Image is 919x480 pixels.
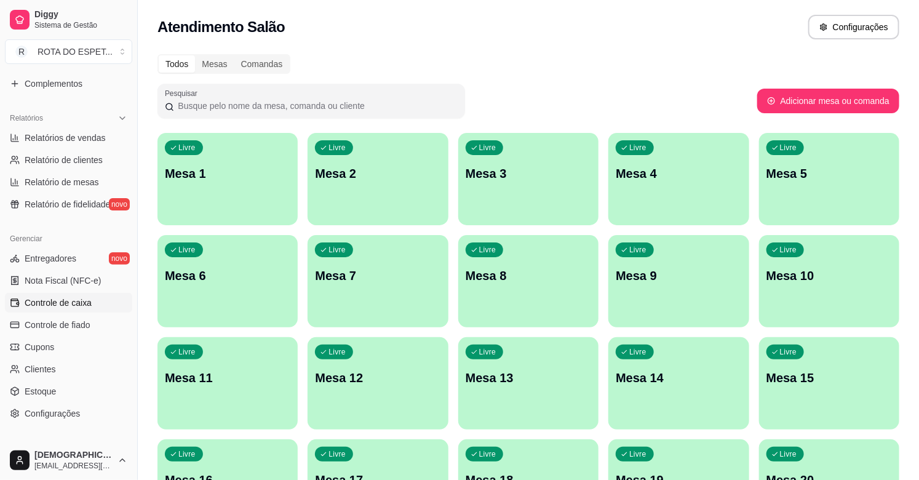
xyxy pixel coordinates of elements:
[608,337,749,430] button: LivreMesa 14
[808,15,899,39] button: Configurações
[25,132,106,144] span: Relatórios de vendas
[165,165,290,182] p: Mesa 1
[766,267,892,284] p: Mesa 10
[5,337,132,357] a: Cupons
[328,449,346,459] p: Livre
[458,133,599,225] button: LivreMesa 3
[780,143,797,153] p: Livre
[629,449,646,459] p: Livre
[608,133,749,225] button: LivreMesa 4
[466,369,591,386] p: Mesa 13
[34,9,127,20] span: Diggy
[766,165,892,182] p: Mesa 5
[308,337,448,430] button: LivreMesa 12
[165,267,290,284] p: Mesa 6
[616,165,741,182] p: Mesa 4
[157,133,298,225] button: LivreMesa 1
[234,55,290,73] div: Comandas
[629,347,646,357] p: Livre
[5,438,132,458] div: Diggy
[5,446,132,475] button: [DEMOGRAPHIC_DATA][EMAIL_ADDRESS][DOMAIN_NAME]
[25,154,103,166] span: Relatório de clientes
[5,229,132,249] div: Gerenciar
[5,249,132,268] a: Entregadoresnovo
[159,55,195,73] div: Todos
[25,363,56,375] span: Clientes
[479,143,496,153] p: Livre
[780,245,797,255] p: Livre
[157,235,298,327] button: LivreMesa 6
[25,176,99,188] span: Relatório de mesas
[328,347,346,357] p: Livre
[34,461,113,471] span: [EMAIL_ADDRESS][DOMAIN_NAME]
[315,165,440,182] p: Mesa 2
[5,359,132,379] a: Clientes
[178,143,196,153] p: Livre
[25,274,101,287] span: Nota Fiscal (NFC-e)
[25,407,80,420] span: Configurações
[616,369,741,386] p: Mesa 14
[10,113,43,123] span: Relatórios
[5,271,132,290] a: Nota Fiscal (NFC-e)
[5,74,132,94] a: Complementos
[759,235,899,327] button: LivreMesa 10
[608,235,749,327] button: LivreMesa 9
[25,385,56,398] span: Estoque
[757,89,899,113] button: Adicionar mesa ou comanda
[466,165,591,182] p: Mesa 3
[315,369,440,386] p: Mesa 12
[157,17,285,37] h2: Atendimento Salão
[195,55,234,73] div: Mesas
[5,39,132,64] button: Select a team
[25,297,92,309] span: Controle de caixa
[178,347,196,357] p: Livre
[629,245,646,255] p: Livre
[308,235,448,327] button: LivreMesa 7
[315,267,440,284] p: Mesa 7
[479,347,496,357] p: Livre
[34,450,113,461] span: [DEMOGRAPHIC_DATA]
[178,449,196,459] p: Livre
[5,5,132,34] a: DiggySistema de Gestão
[5,172,132,192] a: Relatório de mesas
[25,252,76,265] span: Entregadores
[766,369,892,386] p: Mesa 15
[25,341,54,353] span: Cupons
[5,194,132,214] a: Relatório de fidelidadenovo
[178,245,196,255] p: Livre
[458,337,599,430] button: LivreMesa 13
[5,128,132,148] a: Relatórios de vendas
[328,245,346,255] p: Livre
[165,369,290,386] p: Mesa 11
[38,46,113,58] div: ROTA DO ESPET ...
[328,143,346,153] p: Livre
[25,319,90,331] span: Controle de fiado
[458,235,599,327] button: LivreMesa 8
[25,78,82,90] span: Complementos
[466,267,591,284] p: Mesa 8
[157,337,298,430] button: LivreMesa 11
[629,143,646,153] p: Livre
[780,347,797,357] p: Livre
[174,100,458,112] input: Pesquisar
[5,293,132,313] a: Controle de caixa
[5,315,132,335] a: Controle de fiado
[780,449,797,459] p: Livre
[759,133,899,225] button: LivreMesa 5
[5,382,132,401] a: Estoque
[5,404,132,423] a: Configurações
[165,88,202,98] label: Pesquisar
[479,449,496,459] p: Livre
[15,46,28,58] span: R
[308,133,448,225] button: LivreMesa 2
[759,337,899,430] button: LivreMesa 15
[616,267,741,284] p: Mesa 9
[5,150,132,170] a: Relatório de clientes
[25,198,110,210] span: Relatório de fidelidade
[34,20,127,30] span: Sistema de Gestão
[479,245,496,255] p: Livre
